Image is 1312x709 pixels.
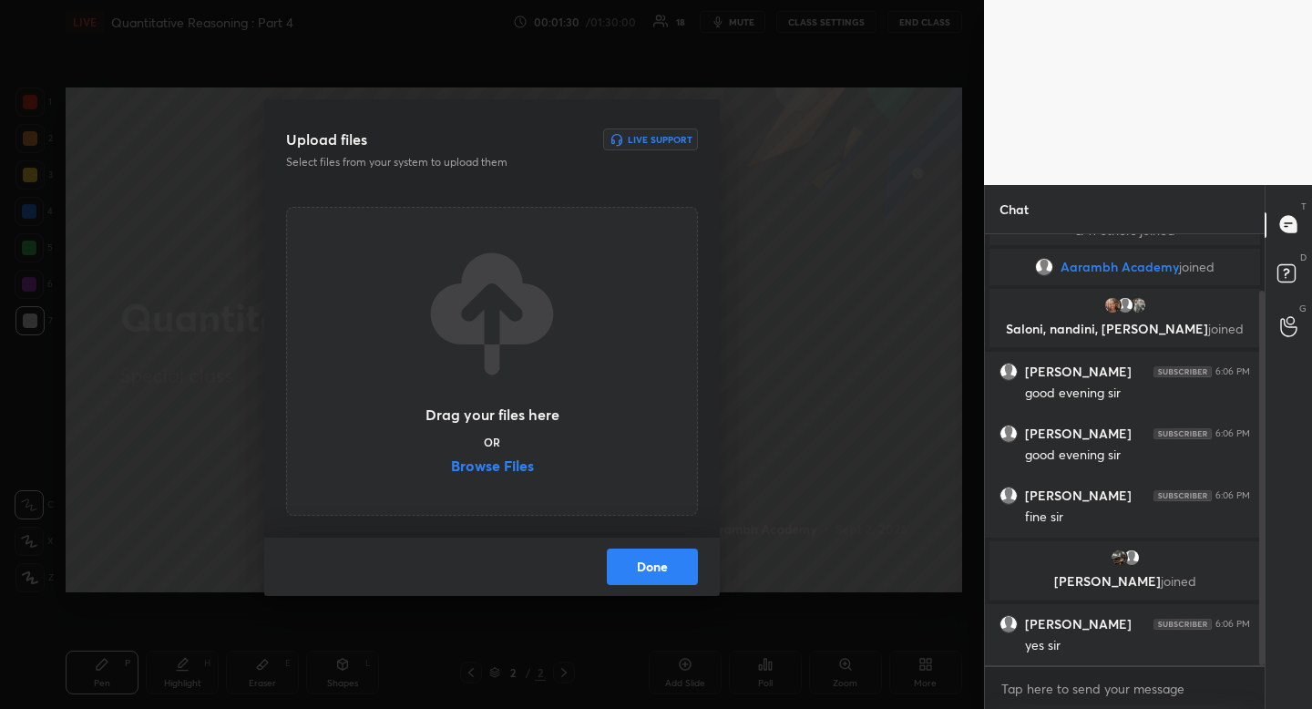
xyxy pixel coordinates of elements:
div: 6:06 PM [1215,619,1250,630]
div: good evening sir [1025,447,1250,465]
img: default.png [1000,426,1017,442]
img: 4P8fHbbgJtejmAAAAAElFTkSuQmCC [1153,428,1212,439]
h3: Upload files [286,128,367,150]
p: Chat [985,185,1043,233]
img: default.png [1116,296,1134,314]
h3: Drag your files here [425,407,559,422]
p: [PERSON_NAME] [1000,574,1249,589]
h6: Live Support [628,135,692,144]
span: joined [1208,320,1244,337]
button: Done [607,549,698,585]
img: default.png [1000,488,1017,504]
img: default.png [1122,549,1141,567]
img: 4P8fHbbgJtejmAAAAAElFTkSuQmCC [1153,490,1212,501]
h5: OR [484,437,500,447]
div: fine sir [1025,509,1250,527]
p: T [1301,200,1307,213]
span: joined [1179,260,1215,274]
h6: [PERSON_NAME] [1025,488,1132,504]
img: default.png [1035,258,1053,276]
img: default.png [1000,364,1017,380]
div: 6:06 PM [1215,490,1250,501]
p: & 11 others joined [1000,223,1249,238]
img: thumbnail.jpg [1103,296,1122,314]
img: thumbnail.jpg [1129,296,1147,314]
h6: [PERSON_NAME] [1025,616,1132,632]
div: 6:06 PM [1215,428,1250,439]
p: Saloni, nandini, [PERSON_NAME] [1000,322,1249,336]
div: good evening sir [1025,385,1250,403]
p: G [1299,302,1307,315]
img: 4P8fHbbgJtejmAAAAAElFTkSuQmCC [1153,366,1212,377]
h6: [PERSON_NAME] [1025,426,1132,442]
span: joined [1161,572,1196,590]
img: default.png [1000,616,1017,632]
h6: [PERSON_NAME] [1025,364,1132,380]
span: Aarambh Academy [1061,260,1179,274]
p: Select files from your system to upload them [286,154,581,170]
div: grid [985,234,1265,666]
div: yes sir [1025,637,1250,655]
div: 6:06 PM [1215,366,1250,377]
img: thumbnail.jpg [1110,549,1128,567]
img: 4P8fHbbgJtejmAAAAAElFTkSuQmCC [1153,619,1212,630]
p: D [1300,251,1307,264]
